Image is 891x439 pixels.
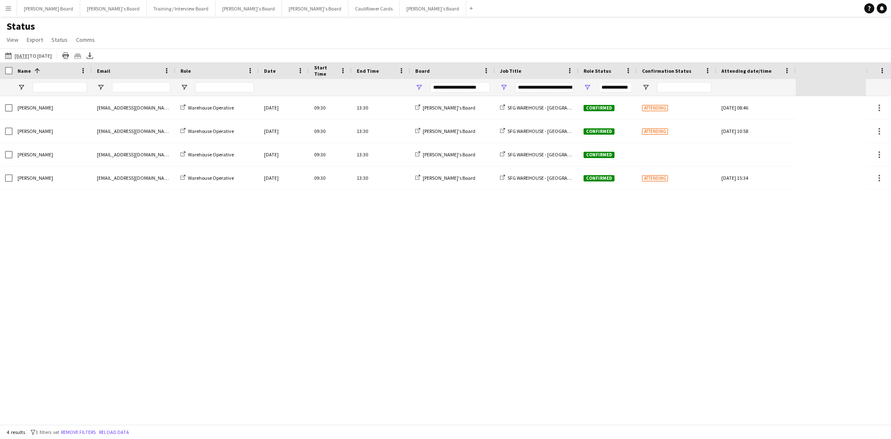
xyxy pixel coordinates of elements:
[259,120,309,143] div: [DATE]
[188,151,234,158] span: Warehouse Operative
[18,68,31,74] span: Name
[584,84,591,91] button: Open Filter Menu
[642,68,691,74] span: Confirmation Status
[85,51,95,61] app-action-btn: Export XLSX
[423,175,475,181] span: [PERSON_NAME]'s Board
[309,120,352,143] div: 09:30
[180,175,234,181] a: Warehouse Operative
[500,175,593,181] a: SFG WAREHOUSE - [GEOGRAPHIC_DATA]
[92,143,175,166] div: [EMAIL_ADDRESS][DOMAIN_NAME]
[264,68,276,74] span: Date
[92,120,175,143] div: [EMAIL_ADDRESS][DOMAIN_NAME]
[500,151,593,158] a: SFG WAREHOUSE - [GEOGRAPHIC_DATA]
[508,128,593,134] span: SFG WAREHOUSE - [GEOGRAPHIC_DATA]
[180,105,234,111] a: Warehouse Operative
[3,51,53,61] button: [DATE]to [DATE]
[216,0,282,17] button: [PERSON_NAME]'s Board
[642,105,668,111] span: Attending
[309,166,352,189] div: 09:30
[59,428,97,437] button: Remove filters
[73,34,98,45] a: Comms
[357,68,379,74] span: End Time
[282,0,348,17] button: [PERSON_NAME]'s Board
[18,175,53,181] span: [PERSON_NAME]
[584,128,614,135] span: Confirmed
[259,166,309,189] div: [DATE]
[721,120,791,143] div: [DATE] 10:58
[147,0,216,17] button: Training / Interview Board
[97,84,104,91] button: Open Filter Menu
[584,105,614,111] span: Confirmed
[259,143,309,166] div: [DATE]
[76,36,95,43] span: Comms
[195,82,254,92] input: Role Filter Input
[92,96,175,119] div: [EMAIL_ADDRESS][DOMAIN_NAME]
[180,84,188,91] button: Open Filter Menu
[314,64,337,77] span: Start Time
[18,151,53,158] span: [PERSON_NAME]
[61,51,71,61] app-action-btn: Print
[18,105,53,111] span: [PERSON_NAME]
[188,105,234,111] span: Warehouse Operative
[500,68,521,74] span: Job Title
[259,96,309,119] div: [DATE]
[508,105,593,111] span: SFG WAREHOUSE - [GEOGRAPHIC_DATA]
[423,128,475,134] span: [PERSON_NAME]'s Board
[3,34,22,45] a: View
[97,68,110,74] span: Email
[584,152,614,158] span: Confirmed
[309,96,352,119] div: 09:30
[415,175,475,181] a: [PERSON_NAME]'s Board
[51,36,68,43] span: Status
[348,0,400,17] button: Cauliflower Cards
[92,166,175,189] div: [EMAIL_ADDRESS][DOMAIN_NAME]
[33,82,87,92] input: Name Filter Input
[188,175,234,181] span: Warehouse Operative
[584,175,614,181] span: Confirmed
[352,96,410,119] div: 13:30
[500,84,508,91] button: Open Filter Menu
[48,34,71,45] a: Status
[500,128,593,134] a: SFG WAREHOUSE - [GEOGRAPHIC_DATA]
[657,82,711,92] input: Confirmation Status Filter Input
[180,151,234,158] a: Warehouse Operative
[180,68,191,74] span: Role
[112,82,170,92] input: Email Filter Input
[352,143,410,166] div: 13:30
[15,53,29,59] tcxspan: Call 11-08-2025 via 3CX
[415,151,475,158] a: [PERSON_NAME]'s Board
[309,143,352,166] div: 09:30
[73,51,83,61] app-action-btn: Crew files as ZIP
[17,0,80,17] button: [PERSON_NAME] Board
[642,84,650,91] button: Open Filter Menu
[508,151,593,158] span: SFG WAREHOUSE - [GEOGRAPHIC_DATA]
[415,68,430,74] span: Board
[27,36,43,43] span: Export
[415,105,475,111] a: [PERSON_NAME]'s Board
[7,36,18,43] span: View
[423,151,475,158] span: [PERSON_NAME]'s Board
[180,128,234,134] a: Warehouse Operative
[642,175,668,181] span: Attending
[352,166,410,189] div: 13:30
[400,0,466,17] button: [PERSON_NAME]'s Board
[415,128,475,134] a: [PERSON_NAME]'s Board
[415,84,423,91] button: Open Filter Menu
[80,0,147,17] button: [PERSON_NAME]'s Board
[584,68,611,74] span: Role Status
[508,175,593,181] span: SFG WAREHOUSE - [GEOGRAPHIC_DATA]
[188,128,234,134] span: Warehouse Operative
[23,34,46,45] a: Export
[18,84,25,91] button: Open Filter Menu
[721,96,791,119] div: [DATE] 08:46
[36,429,59,435] span: 3 filters set
[500,105,593,111] a: SFG WAREHOUSE - [GEOGRAPHIC_DATA]
[721,166,791,189] div: [DATE] 15:34
[18,128,53,134] span: [PERSON_NAME]
[642,128,668,135] span: Attending
[97,428,131,437] button: Reload data
[423,105,475,111] span: [PERSON_NAME]'s Board
[721,68,772,74] span: Attending date/time
[352,120,410,143] div: 13:30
